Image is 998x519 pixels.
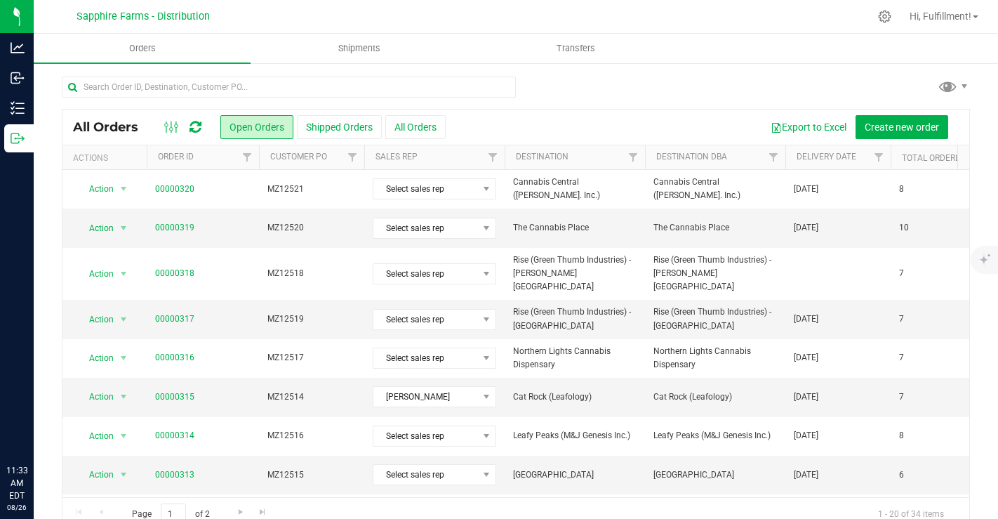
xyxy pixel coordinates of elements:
[11,71,25,85] inline-svg: Inbound
[115,387,133,407] span: select
[267,183,356,196] span: MZ12521
[319,42,399,55] span: Shipments
[73,153,141,163] div: Actions
[856,115,948,139] button: Create new order
[251,34,467,63] a: Shipments
[865,121,939,133] span: Create new order
[899,313,904,326] span: 7
[297,115,382,139] button: Shipped Orders
[34,34,251,63] a: Orders
[236,145,259,169] a: Filter
[155,351,194,364] a: 00000316
[6,502,27,513] p: 08/26
[76,179,114,199] span: Action
[876,10,893,23] div: Manage settings
[76,264,114,284] span: Action
[76,11,210,22] span: Sapphire Farms - Distribution
[794,183,818,196] span: [DATE]
[653,468,777,482] span: [GEOGRAPHIC_DATA]
[155,468,194,482] a: 00000313
[794,313,818,326] span: [DATE]
[867,145,891,169] a: Filter
[115,465,133,485] span: select
[899,351,904,364] span: 7
[513,468,637,482] span: [GEOGRAPHIC_DATA]
[653,176,777,202] span: Cannabis Central ([PERSON_NAME]. Inc.)
[267,468,356,482] span: MZ12515
[115,264,133,284] span: select
[373,179,478,199] span: Select sales rep
[155,221,194,235] a: 00000319
[73,119,152,135] span: All Orders
[797,152,856,162] a: Delivery Date
[373,218,478,238] span: Select sales rep
[653,254,777,294] span: Rise (Green Thumb Industries) - [PERSON_NAME][GEOGRAPHIC_DATA]
[899,267,904,280] span: 7
[899,183,904,196] span: 8
[76,348,114,368] span: Action
[375,152,418,162] a: Sales Rep
[220,115,293,139] button: Open Orders
[656,152,727,162] a: Destination DBA
[76,310,114,329] span: Action
[115,310,133,329] span: select
[794,390,818,404] span: [DATE]
[267,221,356,235] span: MZ12520
[622,145,645,169] a: Filter
[513,221,637,235] span: The Cannabis Place
[513,429,637,442] span: Leafy Peaks (M&J Genesis Inc.)
[373,348,478,368] span: Select sales rep
[653,221,777,235] span: The Cannabis Place
[155,267,194,280] a: 00000318
[110,42,175,55] span: Orders
[6,464,27,502] p: 11:33 AM EDT
[538,42,614,55] span: Transfers
[899,468,904,482] span: 6
[481,145,505,169] a: Filter
[267,351,356,364] span: MZ12517
[76,426,114,446] span: Action
[513,306,637,332] span: Rise (Green Thumb Industries) - [GEOGRAPHIC_DATA]
[899,390,904,404] span: 7
[373,426,478,446] span: Select sales rep
[653,306,777,332] span: Rise (Green Thumb Industries) - [GEOGRAPHIC_DATA]
[762,145,785,169] a: Filter
[513,390,637,404] span: Cat Rock (Leafology)
[115,218,133,238] span: select
[385,115,446,139] button: All Orders
[761,115,856,139] button: Export to Excel
[155,313,194,326] a: 00000317
[902,153,978,163] a: Total Orderlines
[653,345,777,372] span: Northern Lights Cannabis Dispensary
[115,348,133,368] span: select
[11,41,25,55] inline-svg: Analytics
[794,221,818,235] span: [DATE]
[270,152,327,162] a: Customer PO
[467,34,684,63] a: Transfers
[653,390,777,404] span: Cat Rock (Leafology)
[373,264,478,284] span: Select sales rep
[373,310,478,329] span: Select sales rep
[899,221,909,235] span: 10
[516,152,568,162] a: Destination
[513,176,637,202] span: Cannabis Central ([PERSON_NAME]. Inc.)
[341,145,364,169] a: Filter
[794,351,818,364] span: [DATE]
[76,465,114,485] span: Action
[11,101,25,115] inline-svg: Inventory
[267,390,356,404] span: MZ12514
[14,407,56,449] iframe: Resource center
[794,468,818,482] span: [DATE]
[76,218,114,238] span: Action
[267,267,356,280] span: MZ12518
[513,345,637,372] span: Northern Lights Cannabis Dispensary
[910,11,971,22] span: Hi, Fulfillment!
[899,429,904,442] span: 8
[653,429,777,442] span: Leafy Peaks (M&J Genesis Inc.)
[62,77,516,98] input: Search Order ID, Destination, Customer PO...
[155,390,194,404] a: 00000315
[155,183,194,196] a: 00000320
[373,465,478,485] span: Select sales rep
[267,429,356,442] span: MZ12516
[76,387,114,407] span: Action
